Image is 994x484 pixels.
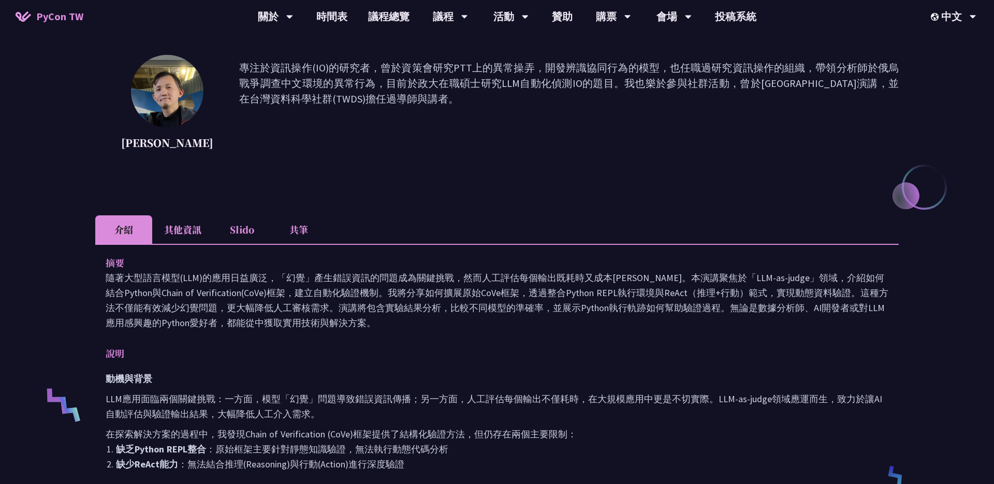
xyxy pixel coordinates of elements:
[239,60,899,153] p: 專注於資訊操作(IO)的研究者，曾於資策會研究PTT上的異常操弄，開發辨識協同行為的模型，也任職過研究資訊操作的組織，帶領分析師於俄烏戰爭調查中文環境的異常行為，目前於政大在職碩士研究LLM自動...
[106,371,888,386] h3: 動機與背景
[270,215,327,244] li: 共筆
[121,135,213,151] p: [PERSON_NAME]
[116,457,888,472] li: ：無法結合推理(Reasoning)與行動(Action)進行深度驗證
[16,11,31,22] img: Home icon of PyCon TW 2025
[152,215,213,244] li: 其他資訊
[106,255,868,270] p: 摘要
[116,458,178,470] strong: 缺少ReAct能力
[36,9,83,24] span: PyCon TW
[106,391,888,421] p: LLM應用面臨兩個關鍵挑戰：一方面，模型「幻覺」問題導致錯誤資訊傳播；另一方面，人工評估每個輸出不僅耗時，在大規模應用中更是不切實際。LLM-as-judge領域應運而生，致力於讓AI自動評估與...
[131,55,203,127] img: Kevin Tseng
[116,442,888,457] li: ：原始框架主要針對靜態知識驗證，無法執行動態代碼分析
[931,13,941,21] img: Locale Icon
[106,427,888,442] p: 在探索解決方案的過程中，我發現Chain of Verification (CoVe)框架提供了結構化驗證方法，但仍存在兩個主要限制：
[213,215,270,244] li: Slido
[95,215,152,244] li: 介紹
[106,270,888,330] p: 隨著大型語言模型(LLM)的應用日益廣泛，「幻覺」產生錯誤資訊的問題成為關鍵挑戰，然而人工評估每個輸出既耗時又成本[PERSON_NAME]。本演講聚焦於「LLM-as-judge」領域，介紹如...
[116,443,206,455] strong: 缺乏Python REPL整合
[106,346,868,361] p: 說明
[5,4,94,30] a: PyCon TW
